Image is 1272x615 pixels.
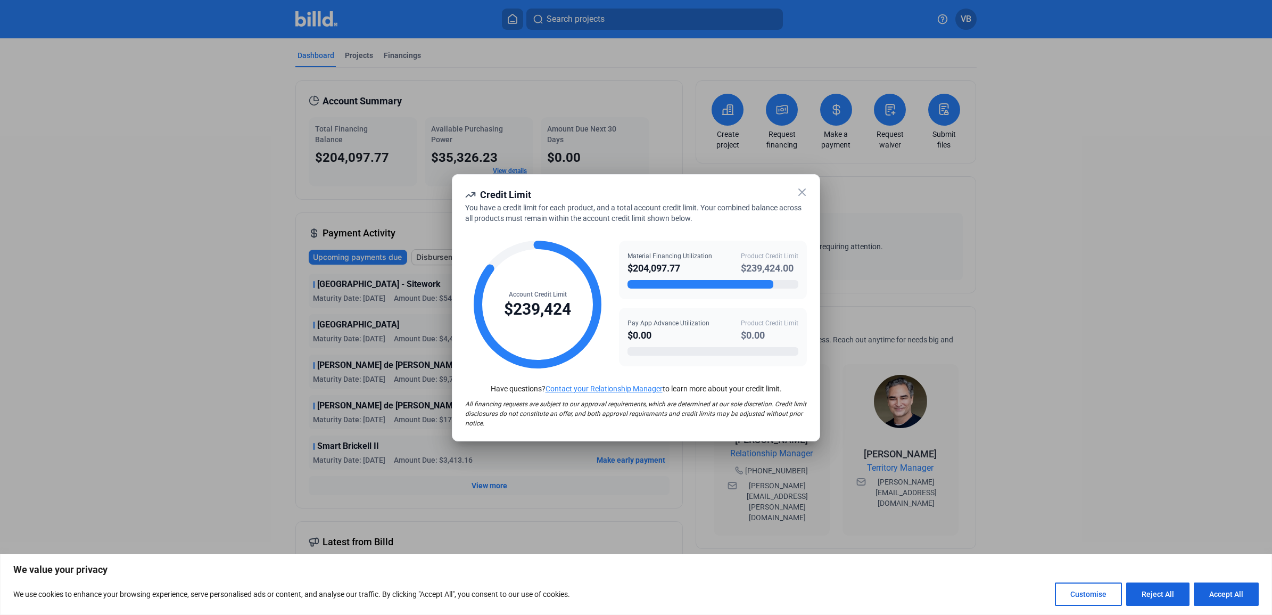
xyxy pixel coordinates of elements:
[627,261,712,276] div: $204,097.77
[491,384,782,393] span: Have questions? to learn more about your credit limit.
[13,563,1259,576] p: We value your privacy
[504,290,571,299] div: Account Credit Limit
[1194,583,1259,606] button: Accept All
[741,251,798,261] div: Product Credit Limit
[1055,583,1122,606] button: Customise
[627,251,712,261] div: Material Financing Utilization
[741,328,798,343] div: $0.00
[480,189,531,200] span: Credit Limit
[504,299,571,319] div: $239,424
[1126,583,1190,606] button: Reject All
[741,318,798,328] div: Product Credit Limit
[546,384,663,393] a: Contact your Relationship Manager
[741,261,798,276] div: $239,424.00
[627,328,709,343] div: $0.00
[465,400,806,427] span: All financing requests are subject to our approval requirements, which are determined at our sole...
[13,588,570,601] p: We use cookies to enhance your browsing experience, serve personalised ads or content, and analys...
[627,318,709,328] div: Pay App Advance Utilization
[465,203,802,223] span: You have a credit limit for each product, and a total account credit limit. Your combined balance...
